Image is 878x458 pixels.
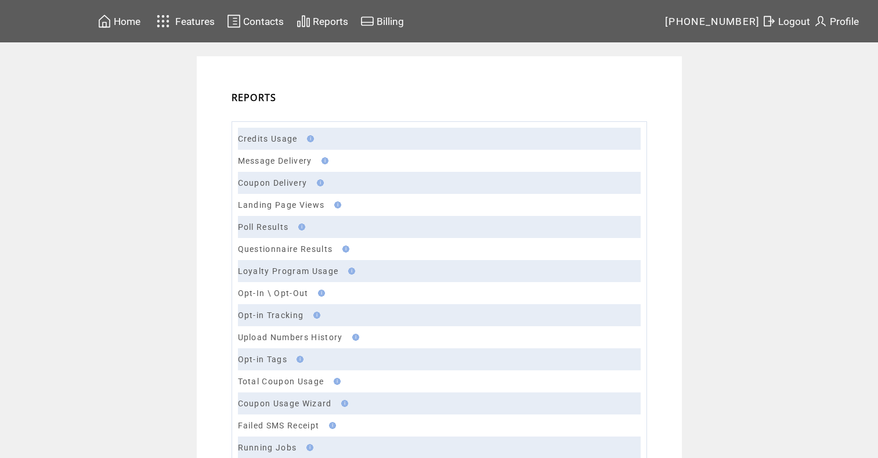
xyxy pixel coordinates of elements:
span: Billing [377,16,404,27]
img: help.gif [349,334,359,341]
img: home.svg [97,14,111,28]
img: help.gif [318,157,328,164]
a: Landing Page Views [238,200,325,210]
img: help.gif [326,422,336,429]
a: Questionnaire Results [238,244,333,254]
a: Contacts [225,12,286,30]
a: Opt-in Tags [238,355,288,364]
span: Features [175,16,215,27]
img: chart.svg [297,14,310,28]
a: Total Coupon Usage [238,377,324,386]
a: Poll Results [238,222,289,232]
a: Credits Usage [238,134,298,143]
a: Billing [359,12,406,30]
span: [PHONE_NUMBER] [665,16,760,27]
a: Home [96,12,142,30]
img: help.gif [338,400,348,407]
img: help.gif [315,290,325,297]
a: Coupon Usage Wizard [238,399,332,408]
span: Profile [830,16,859,27]
span: REPORTS [232,91,277,104]
img: help.gif [331,201,341,208]
img: help.gif [310,312,320,319]
span: Logout [778,16,810,27]
img: help.gif [339,246,349,253]
img: exit.svg [762,14,776,28]
img: contacts.svg [227,14,241,28]
img: help.gif [303,444,313,451]
span: Contacts [243,16,284,27]
a: Failed SMS Receipt [238,421,320,430]
a: Coupon Delivery [238,178,308,187]
img: profile.svg [814,14,828,28]
a: Profile [812,12,861,30]
a: Upload Numbers History [238,333,343,342]
img: creidtcard.svg [360,14,374,28]
img: help.gif [313,179,324,186]
a: Message Delivery [238,156,312,165]
a: Opt-In \ Opt-Out [238,288,309,298]
span: Home [114,16,140,27]
a: Reports [295,12,350,30]
a: Running Jobs [238,443,297,452]
img: help.gif [303,135,314,142]
a: Logout [760,12,812,30]
span: Reports [313,16,348,27]
img: features.svg [153,12,174,31]
img: help.gif [345,268,355,275]
img: help.gif [293,356,303,363]
a: Loyalty Program Usage [238,266,339,276]
img: help.gif [330,378,341,385]
a: Features [151,10,217,33]
img: help.gif [295,223,305,230]
a: Opt-in Tracking [238,311,304,320]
